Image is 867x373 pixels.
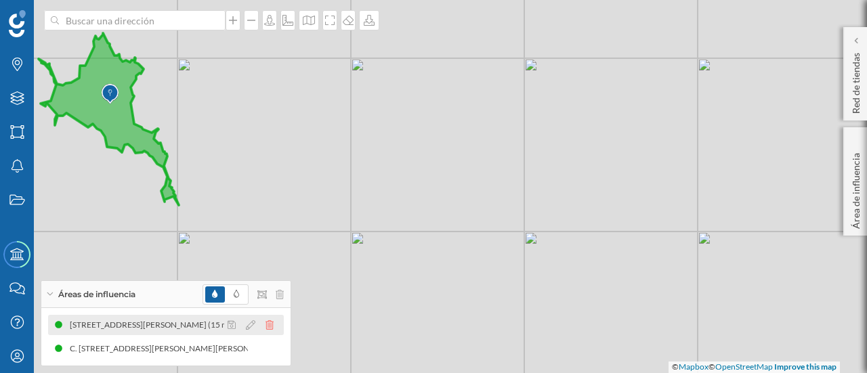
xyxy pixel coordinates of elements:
[14,9,131,22] span: Assistència tècnica
[669,361,840,373] div: © ©
[102,81,119,108] img: Marker
[715,361,773,372] a: OpenStreetMap
[70,318,295,332] div: [STREET_ADDRESS][PERSON_NAME] (15 min Conduciendo)
[849,47,863,114] p: Red de tiendas
[774,361,837,372] a: Improve this map
[9,10,26,37] img: Geoblink Logo
[679,361,709,372] a: Mapbox
[58,288,135,301] span: Áreas de influencia
[849,148,863,229] p: Área de influencia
